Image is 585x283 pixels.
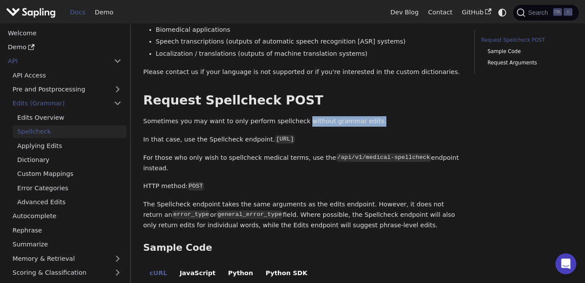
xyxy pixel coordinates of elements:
p: HTTP method: [143,181,462,192]
a: API [3,55,109,67]
code: [URL] [275,135,295,144]
code: /api/v1/medical-spellcheck [336,153,431,162]
a: GitHub [457,6,496,19]
a: Contact [423,6,457,19]
a: Summarize [8,238,126,251]
a: Error Categories [13,182,126,194]
p: In that case, use the Spellcheck endpoint. [143,135,462,145]
kbd: K [564,8,572,16]
h3: Sample Code [143,242,462,254]
a: Edits (Grammar) [8,97,126,110]
a: Applying Edits [13,139,126,152]
a: Sample Code [487,47,566,56]
a: Docs [65,6,90,19]
button: Collapse sidebar category 'API' [109,55,126,67]
a: Custom Mappings [13,168,126,180]
img: Sapling.ai [6,6,56,19]
a: Rephrase [8,224,126,236]
div: Open Intercom Messenger [555,253,576,274]
h2: Request Spellcheck POST [143,93,462,108]
a: Sapling.ai [6,6,59,19]
a: Request Arguments [487,59,566,67]
button: Switch between dark and light mode (currently system mode) [496,6,509,19]
code: general_error_type [216,210,283,219]
a: Welcome [3,27,126,39]
a: Dictionary [13,154,126,166]
a: Dev Blog [385,6,423,19]
a: Scoring & Classification [8,266,126,279]
span: Search [525,9,553,16]
a: Pre and Postprocessing [8,83,126,96]
a: Demo [90,6,118,19]
p: Please contact us if your language is not supported or if you're interested in the custom diction... [143,67,462,77]
p: For those who only wish to spellcheck medical terms, use the endpoint instead. [143,153,462,174]
a: Edits Overview [13,111,126,124]
code: POST [188,182,204,191]
a: Request Spellcheck POST [481,36,569,44]
li: Localization / translations (outputs of machine translation systems) [156,49,462,59]
a: Autocomplete [8,210,126,222]
a: API Access [8,69,126,81]
button: Search (Ctrl+K) [513,5,578,20]
p: Sometimes you may want to only perform spellcheck without grammar edits. [143,116,462,127]
a: Demo [3,41,126,54]
a: Advanced Edits [13,196,126,209]
p: The Spellcheck endpoint takes the same arguments as the edits endpoint. However, it does not retu... [143,199,462,230]
code: error_type [172,210,210,219]
a: Memory & Retrieval [8,252,126,265]
li: Speech transcriptions (outputs of automatic speech recognition [ASR] systems) [156,37,462,47]
a: Spellcheck [13,125,126,138]
li: Biomedical applications [156,25,462,35]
